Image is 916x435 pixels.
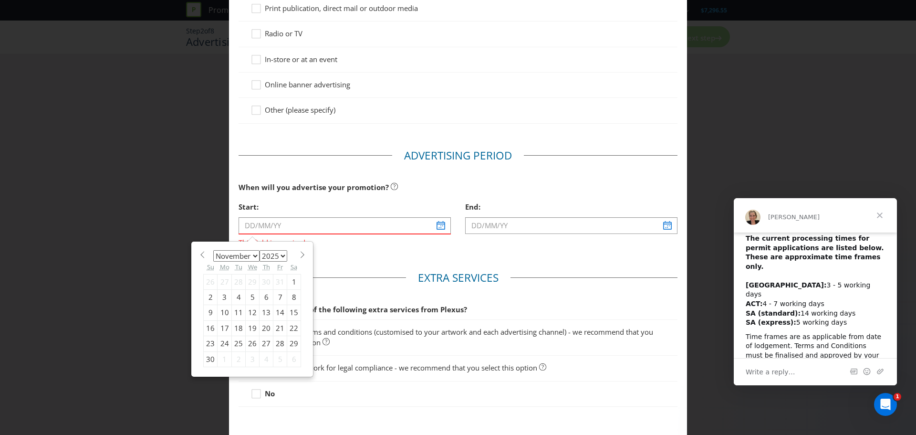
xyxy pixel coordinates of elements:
[465,197,677,217] div: End:
[287,289,301,305] div: 8
[232,289,246,305] div: 4
[246,274,260,289] div: 29
[218,351,232,367] div: 1
[204,274,218,289] div: 26
[260,274,273,289] div: 30
[207,263,214,271] abbr: Sunday
[218,274,232,289] div: 27
[291,263,297,271] abbr: Saturday
[204,351,218,367] div: 30
[260,320,273,336] div: 20
[246,320,260,336] div: 19
[273,320,287,336] div: 21
[265,54,337,64] span: In-store or at an event
[218,336,232,351] div: 24
[265,389,275,398] strong: No
[232,305,246,320] div: 11
[220,263,229,271] abbr: Monday
[235,263,242,271] abbr: Tuesday
[204,305,218,320] div: 9
[232,274,246,289] div: 28
[232,320,246,336] div: 18
[232,351,246,367] div: 2
[204,289,218,305] div: 2
[246,351,260,367] div: 3
[246,289,260,305] div: 5
[273,336,287,351] div: 28
[277,263,283,271] abbr: Friday
[260,289,273,305] div: 6
[265,327,653,347] span: Short form terms and conditions (customised to your artwork and each advertising channel) - we re...
[465,217,677,234] input: DD/MM/YY
[239,305,467,314] span: Would you like any of the following extra services from Plexus?
[287,305,301,320] div: 15
[287,336,301,351] div: 29
[265,29,302,38] span: Radio or TV
[273,351,287,367] div: 5
[239,217,451,234] input: DD/MM/YY
[204,320,218,336] div: 16
[218,289,232,305] div: 3
[287,274,301,289] div: 1
[392,148,524,163] legend: Advertising Period
[287,351,301,367] div: 6
[260,305,273,320] div: 13
[239,182,389,192] span: When will you advertise your promotion?
[287,320,301,336] div: 22
[260,351,273,367] div: 4
[273,289,287,305] div: 7
[894,393,901,401] span: 1
[265,3,418,13] span: Print publication, direct mail or outdoor media
[273,305,287,320] div: 14
[232,336,246,351] div: 25
[218,305,232,320] div: 10
[246,305,260,320] div: 12
[265,105,335,115] span: Other (please specify)
[239,234,451,248] span: This field is required
[239,197,451,217] div: Start:
[265,80,350,89] span: Online banner advertising
[874,393,897,416] iframe: Intercom live chat
[265,363,537,372] span: Review of artwork for legal compliance - we recommend that you select this option
[246,336,260,351] div: 26
[218,320,232,336] div: 17
[734,198,897,385] iframe: Intercom live chat message
[273,274,287,289] div: 31
[406,270,510,286] legend: Extra Services
[263,263,270,271] abbr: Thursday
[260,336,273,351] div: 27
[248,263,257,271] abbr: Wednesday
[204,336,218,351] div: 23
